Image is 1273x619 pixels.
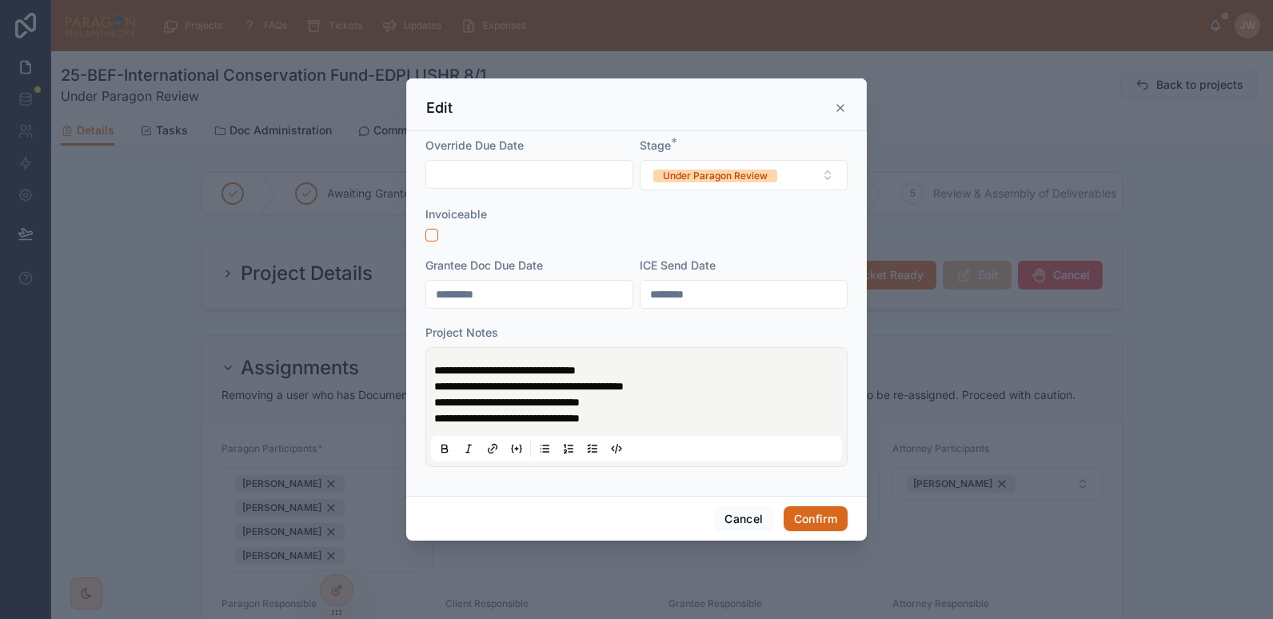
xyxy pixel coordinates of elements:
[640,160,848,190] button: Select Button
[425,325,498,339] span: Project Notes
[640,258,716,272] span: ICE Send Date
[784,506,848,532] button: Confirm
[663,170,768,182] div: Under Paragon Review
[425,258,543,272] span: Grantee Doc Due Date
[426,98,453,118] h3: Edit
[425,207,487,221] span: Invoiceable
[425,138,524,152] span: Override Due Date
[640,138,671,152] span: Stage
[714,506,773,532] button: Cancel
